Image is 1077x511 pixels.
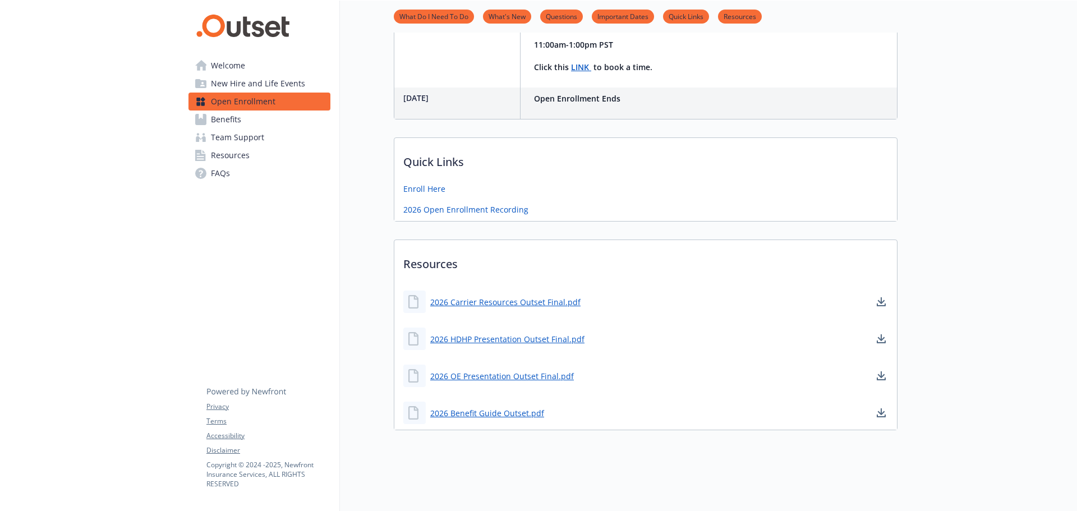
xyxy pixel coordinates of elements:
[394,240,897,282] p: Resources
[188,111,330,128] a: Benefits
[593,62,652,72] strong: to book a time.
[211,146,250,164] span: Resources
[394,138,897,179] p: Quick Links
[188,57,330,75] a: Welcome
[206,445,330,455] a: Disclaimer
[211,128,264,146] span: Team Support
[875,295,888,309] a: download document
[403,92,516,104] p: [DATE]
[534,93,620,104] strong: Open Enrollment Ends
[430,296,581,308] a: 2026 Carrier Resources Outset Final.pdf
[206,431,330,441] a: Accessibility
[534,39,613,50] strong: 11:00am-1:00pm PST
[540,11,583,21] a: Questions
[206,460,330,489] p: Copyright © 2024 - 2025 , Newfront Insurance Services, ALL RIGHTS RESERVED
[206,402,330,412] a: Privacy
[875,369,888,383] a: download document
[483,11,531,21] a: What's New
[875,332,888,346] a: download document
[211,164,230,182] span: FAQs
[188,128,330,146] a: Team Support
[571,62,591,72] a: LINK
[188,146,330,164] a: Resources
[403,204,528,215] a: 2026 Open Enrollment Recording
[663,11,709,21] a: Quick Links
[206,416,330,426] a: Terms
[718,11,762,21] a: Resources
[430,407,544,419] a: 2026 Benefit Guide Outset.pdf
[403,183,445,195] a: Enroll Here
[188,75,330,93] a: New Hire and Life Events
[394,11,474,21] a: What Do I Need To Do
[211,93,275,111] span: Open Enrollment
[430,333,584,345] a: 2026 HDHP Presentation Outset Final.pdf
[430,370,574,382] a: 2026 OE Presentation Outset Final.pdf
[571,62,589,72] strong: LINK
[211,75,305,93] span: New Hire and Life Events
[534,62,569,72] strong: Click this
[188,93,330,111] a: Open Enrollment
[592,11,654,21] a: Important Dates
[875,406,888,420] a: download document
[211,111,241,128] span: Benefits
[211,57,245,75] span: Welcome
[188,164,330,182] a: FAQs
